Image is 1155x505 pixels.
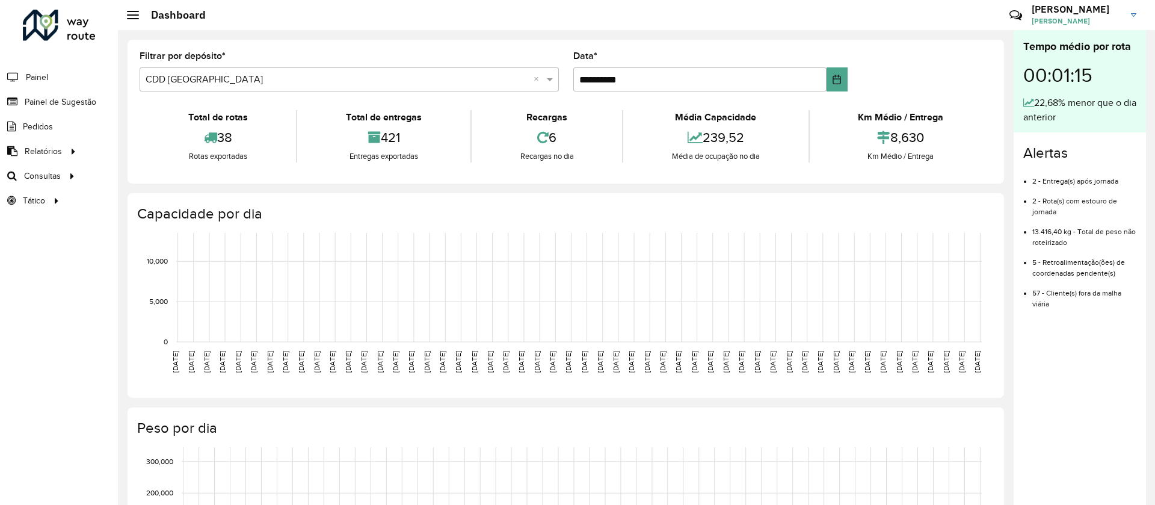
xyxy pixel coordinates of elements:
text: [DATE] [423,351,431,373]
text: [DATE] [218,351,226,373]
text: [DATE] [549,351,556,373]
text: [DATE] [722,351,730,373]
li: 5 - Retroalimentação(ões) de coordenadas pendente(s) [1032,248,1136,279]
li: 2 - Entrega(s) após jornada [1032,167,1136,187]
text: [DATE] [596,351,604,373]
text: [DATE] [234,351,242,373]
text: [DATE] [848,351,855,373]
span: [PERSON_NAME] [1032,16,1122,26]
div: 22,68% menor que o dia anterior [1023,96,1136,125]
text: [DATE] [313,351,321,373]
text: [DATE] [706,351,714,373]
h3: [PERSON_NAME] [1032,4,1122,15]
li: 13.416,40 kg - Total de peso não roteirizado [1032,217,1136,248]
text: [DATE] [502,351,510,373]
text: [DATE] [785,351,793,373]
text: [DATE] [942,351,950,373]
li: 57 - Cliente(s) fora da malha viária [1032,279,1136,309]
text: [DATE] [816,351,824,373]
text: [DATE] [533,351,541,373]
div: Km Médio / Entrega [813,150,989,163]
div: 38 [143,125,293,150]
div: Total de entregas [300,110,467,125]
div: Média Capacidade [626,110,805,125]
text: [DATE] [328,351,336,373]
text: [DATE] [564,351,572,373]
text: [DATE] [250,351,257,373]
span: Tático [23,194,45,207]
label: Data [573,49,597,63]
text: [DATE] [297,351,305,373]
text: [DATE] [738,351,745,373]
div: 239,52 [626,125,805,150]
div: 421 [300,125,467,150]
text: 300,000 [146,457,173,465]
text: 200,000 [146,489,173,497]
text: [DATE] [171,351,179,373]
text: [DATE] [376,351,384,373]
text: [DATE] [674,351,682,373]
div: Tempo médio por rota [1023,39,1136,55]
text: [DATE] [958,351,966,373]
text: [DATE] [470,351,478,373]
h2: Dashboard [139,8,206,22]
div: Km Médio / Entrega [813,110,989,125]
text: [DATE] [973,351,981,373]
text: 0 [164,338,168,345]
div: Recargas no dia [475,150,619,163]
a: Contato Rápido [1003,2,1029,28]
text: [DATE] [832,351,840,373]
text: [DATE] [879,351,887,373]
text: [DATE] [486,351,494,373]
text: [DATE] [187,351,195,373]
div: 6 [475,125,619,150]
text: 10,000 [147,257,168,265]
button: Choose Date [827,67,848,91]
text: 5,000 [149,297,168,305]
text: [DATE] [203,351,211,373]
div: Média de ocupação no dia [626,150,805,163]
text: [DATE] [863,351,871,373]
span: Painel de Sugestão [25,96,96,108]
text: [DATE] [911,351,919,373]
label: Filtrar por depósito [140,49,226,63]
text: [DATE] [266,351,274,373]
div: Total de rotas [143,110,293,125]
text: [DATE] [612,351,620,373]
text: [DATE] [643,351,651,373]
text: [DATE] [282,351,289,373]
span: Clear all [534,72,544,87]
span: Painel [26,71,48,84]
text: [DATE] [627,351,635,373]
text: [DATE] [691,351,698,373]
text: [DATE] [753,351,761,373]
text: [DATE] [926,351,934,373]
li: 2 - Rota(s) com estouro de jornada [1032,187,1136,217]
h4: Peso por dia [137,420,992,437]
span: Relatórios [25,145,62,158]
text: [DATE] [769,351,777,373]
div: Rotas exportadas [143,150,293,163]
text: [DATE] [895,351,903,373]
div: Recargas [475,110,619,125]
text: [DATE] [439,351,446,373]
text: [DATE] [581,351,588,373]
text: [DATE] [392,351,399,373]
text: [DATE] [344,351,352,373]
div: 00:01:15 [1023,55,1136,96]
text: [DATE] [360,351,368,373]
text: [DATE] [801,351,808,373]
div: Entregas exportadas [300,150,467,163]
h4: Capacidade por dia [137,205,992,223]
div: 8,630 [813,125,989,150]
span: Pedidos [23,120,53,133]
h4: Alertas [1023,144,1136,162]
span: Consultas [24,170,61,182]
text: [DATE] [454,351,462,373]
text: [DATE] [659,351,667,373]
text: [DATE] [517,351,525,373]
text: [DATE] [407,351,415,373]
